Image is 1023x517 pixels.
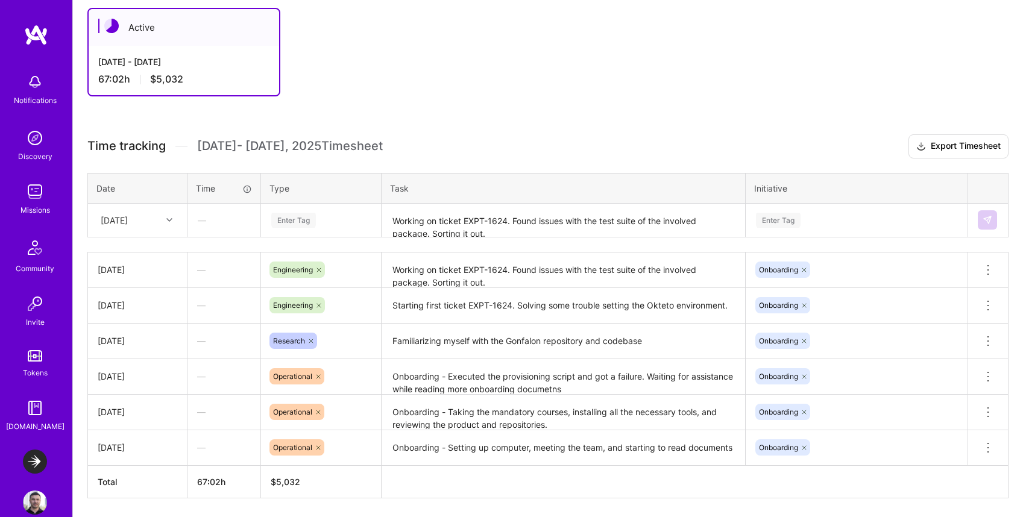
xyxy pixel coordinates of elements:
[383,396,744,429] textarea: Onboarding - Taking the mandatory courses, installing all the necessary tools, and reviewing the ...
[382,173,746,203] th: Task
[23,396,47,420] img: guide book
[754,182,959,195] div: Initiative
[23,450,47,474] img: LaunchDarkly: Experimentation Delivery Team
[28,350,42,362] img: tokens
[383,360,744,393] textarea: Onboarding - Executed the provisioning script and got a failure. Waiting for assistance while rea...
[88,173,187,203] th: Date
[756,211,801,230] div: Enter Tag
[98,73,269,86] div: 67:02 h
[26,316,45,328] div: Invite
[188,204,260,236] div: —
[271,211,316,230] div: Enter Tag
[187,431,260,463] div: —
[916,140,926,153] i: icon Download
[104,19,119,33] img: Active
[101,214,128,227] div: [DATE]
[98,334,177,347] div: [DATE]
[166,217,172,223] i: icon Chevron
[983,215,992,225] img: Submit
[261,465,382,498] th: $5,032
[18,150,52,163] div: Discovery
[273,265,313,274] span: Engineering
[98,299,177,312] div: [DATE]
[20,233,49,262] img: Community
[23,126,47,150] img: discovery
[759,265,798,274] span: Onboarding
[273,443,312,452] span: Operational
[908,134,1009,158] button: Export Timesheet
[23,180,47,204] img: teamwork
[759,443,798,452] span: Onboarding
[87,139,166,154] span: Time tracking
[24,24,48,46] img: logo
[383,289,744,322] textarea: Starting first ticket EXPT-1624. Solving some trouble setting the Okteto environment.
[23,70,47,94] img: bell
[98,370,177,383] div: [DATE]
[16,262,54,275] div: Community
[89,9,279,46] div: Active
[759,336,798,345] span: Onboarding
[383,254,744,287] textarea: Working on ticket EXPT-1624. Found issues with the test suite of the involved package. Sorting it...
[273,372,312,381] span: Operational
[6,420,65,433] div: [DOMAIN_NAME]
[88,465,187,498] th: Total
[23,366,48,379] div: Tokens
[187,465,261,498] th: 67:02h
[98,441,177,454] div: [DATE]
[383,431,744,465] textarea: Onboarding - Setting up computer, meeting the team, and starting to read documents
[196,182,252,195] div: Time
[23,292,47,316] img: Invite
[273,336,305,345] span: Research
[187,254,260,286] div: —
[150,73,183,86] span: $5,032
[197,139,383,154] span: [DATE] - [DATE] , 2025 Timesheet
[20,204,50,216] div: Missions
[23,490,47,515] img: User Avatar
[98,263,177,276] div: [DATE]
[187,360,260,392] div: —
[20,490,50,515] a: User Avatar
[261,173,382,203] th: Type
[759,301,798,310] span: Onboarding
[14,94,57,107] div: Notifications
[759,407,798,416] span: Onboarding
[273,407,312,416] span: Operational
[187,289,260,321] div: —
[20,450,50,474] a: LaunchDarkly: Experimentation Delivery Team
[98,55,269,68] div: [DATE] - [DATE]
[383,325,744,358] textarea: Familiarizing myself with the Gonfalon repository and codebase
[187,325,260,357] div: —
[759,372,798,381] span: Onboarding
[187,396,260,428] div: —
[273,301,313,310] span: Engineering
[98,406,177,418] div: [DATE]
